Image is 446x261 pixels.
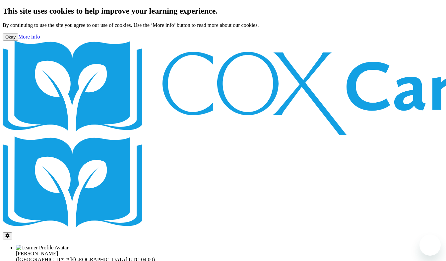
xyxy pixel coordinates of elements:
[18,34,40,40] a: More Info
[3,232,12,239] button: Account Settings
[16,245,69,251] img: Learner Profile Avatar
[3,22,443,28] p: By continuing to use the site you agree to our use of cookies. Use the ‘More info’ button to read...
[3,136,185,231] img: Logo brand
[16,251,58,256] span: [PERSON_NAME]
[3,7,443,16] h2: This site uses cookies to help improve your learning experience.
[3,34,18,41] button: Okay
[419,234,441,256] iframe: Button to launch messaging window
